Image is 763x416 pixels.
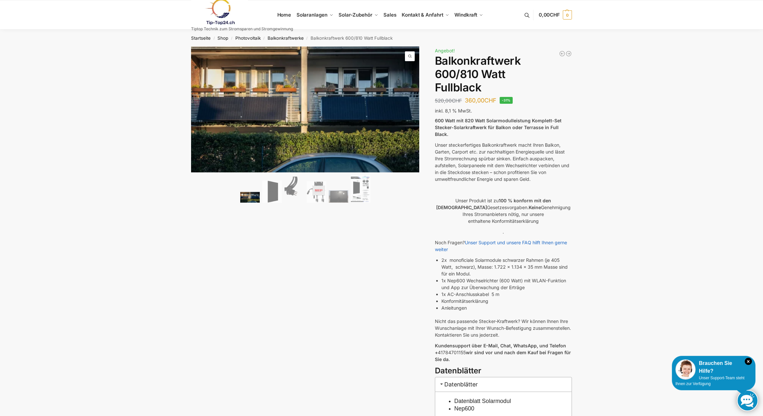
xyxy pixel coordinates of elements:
a: Startseite [191,35,211,41]
span: CHF [550,12,560,18]
a: 890/600 Watt Solarkraftwerk + 2,7 KW Batteriespeicher Genehmigungsfrei [565,50,572,57]
p: . [435,228,572,235]
a: Kontakt & Anfahrt [399,0,452,30]
p: Noch Fragen? [435,239,572,253]
span: Solar-Zubehör [339,12,372,18]
strong: Kundensupport über E-Mail, Chat, WhatsApp, und Telefon + [435,343,566,355]
i: Schließen [745,358,752,365]
strong: 100 % konform mit den [DEMOGRAPHIC_DATA] [436,198,551,210]
li: Konformitätserklärung [441,298,572,304]
li: 1x Nep600 Wechselrichter (600 Watt) mit WLAN-Funktion und App zur Überwachung der Erträge [441,277,572,291]
strong: 600 Watt mit 820 Watt Solarmodulleistung Komplett-Set Stecker-Solarkraftwerk für Balkon oder Terr... [435,118,562,137]
span: Windkraft [454,12,477,18]
span: Sales [383,12,396,18]
img: Anschlusskabel-3meter_schweizer-stecker [284,177,304,203]
h3: Datenblätter [435,377,572,392]
div: Brauchen Sie Hilfe? [675,359,752,375]
img: 2 Balkonkraftwerke [240,192,260,203]
strong: Keine [529,205,541,210]
a: Windkraft [452,0,486,30]
a: Unser Support und unsere FAQ hilft Ihnen gerne weiter [435,240,567,252]
span: Solaranlagen [297,12,327,18]
p: Unser Produkt ist zu Gesetzesvorgaben. Genehmigung Ihres Stromanbieters nötig, nur unsere enthalt... [435,197,572,224]
strong: wir sind vor und nach dem Kauf bei Fragen für Sie da. [435,350,571,362]
span: / [304,36,311,41]
h1: Balkonkraftwerk 600/810 Watt Fullblack [435,54,572,94]
a: Datenblatt Solarmodul [454,398,511,404]
span: CHF [452,98,462,104]
span: 0 [563,10,572,20]
img: Balkonkraftwerk 600/810 Watt Fullblack – Bild 5 [329,190,348,203]
img: Customer service [675,359,696,380]
li: 1x AC-Anschlusskabel 5 m [441,291,572,298]
a: 0,00CHF 0 [539,5,572,25]
span: Angebot! [435,48,455,53]
span: / [261,36,268,41]
span: Unser Support-Team steht Ihnen zur Verfügung [675,376,744,386]
bdi: 360,00 [465,97,496,104]
span: -31% [500,97,513,104]
nav: Breadcrumb [180,30,584,47]
span: / [211,36,217,41]
p: Unser steckerfertiges Balkonkraftwerk macht Ihren Balkon, Garten, Carport etc. zur nachhaltigen E... [435,141,572,182]
a: Shop [217,35,228,41]
a: Nep600 [454,405,475,412]
img: Balkonkraftwerk 600/810 Watt Fullblack – Bild 6 [351,175,370,203]
a: Solaranlagen [294,0,336,30]
img: TommaTech Vorderseite [262,181,282,203]
p: Tiptop Technik zum Stromsparen und Stromgewinnung [191,27,293,31]
h3: Datenblätter [435,365,572,377]
a: Balkonkraftwerke [268,35,304,41]
bdi: 520,00 [435,98,462,104]
span: Kontakt & Anfahrt [402,12,443,18]
img: NEP 800 Drosselbar auf 600 Watt [307,181,326,203]
p: Nicht das passende Stecker-Kraftwerk? Wir können Ihnen Ihre Wunschanlage mit Ihrer Wunsch-Befesti... [435,318,572,338]
a: Photovoltaik [235,35,261,41]
img: Balkonkraftwerk 600/810 Watt Fullblack 3 [419,47,648,308]
span: inkl. 8,1 % MwSt. [435,108,472,114]
li: 2x monoficiale Solarmodule schwarzer Rahmen (je 405 Watt, schwarz), Masse: 1.722 x 1.134 x 35 mm ... [441,257,572,277]
a: Solar-Zubehör [336,0,381,30]
a: Sales [381,0,399,30]
span: / [228,36,235,41]
p: 41784701155 [435,342,572,363]
span: CHF [484,97,496,104]
span: 0,00 [539,12,560,18]
a: Balkonkraftwerk 445/600 Watt Bificial [559,50,565,57]
li: Anleitungen [441,304,572,311]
